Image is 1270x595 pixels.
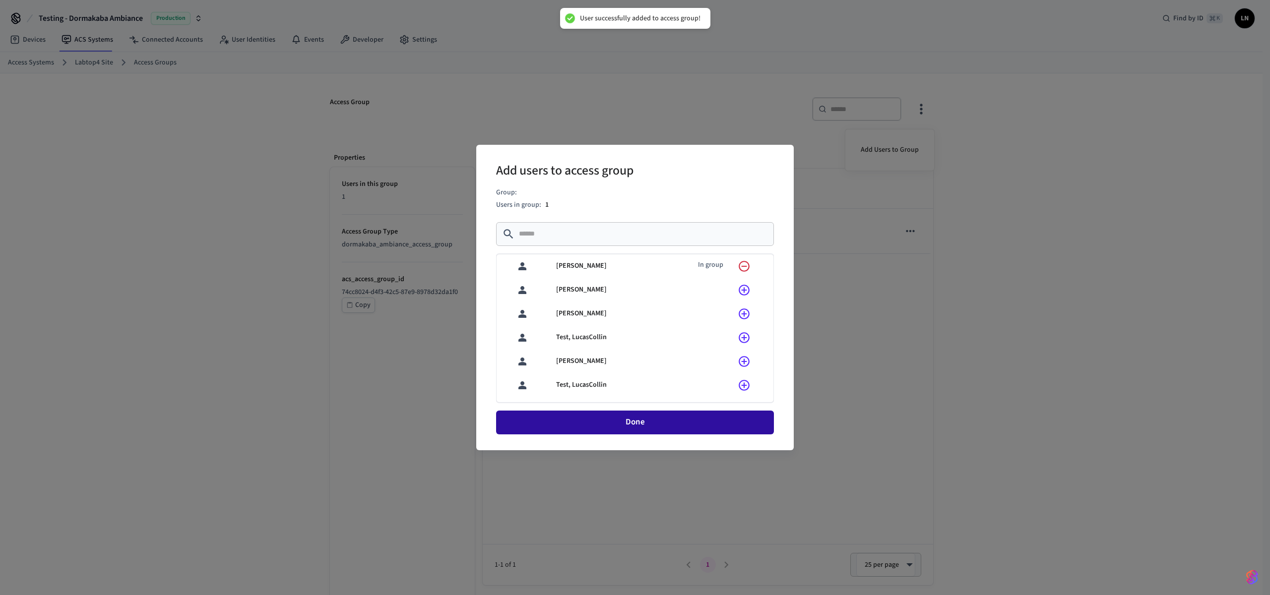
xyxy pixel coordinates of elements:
[1246,569,1258,585] img: SeamLogoGradient.69752ec5.svg
[545,200,549,210] p: 1
[496,411,774,434] button: Done
[496,157,634,187] h2: Add users to access group
[556,380,703,390] p: Test, LucasCollin
[580,14,700,23] div: User successfully added to access group!
[556,285,703,295] p: [PERSON_NAME]
[556,308,703,319] p: [PERSON_NAME]
[556,261,670,271] p: [PERSON_NAME]
[556,332,703,343] p: Test, LucasCollin
[698,260,723,270] p: In group
[496,200,541,210] p: Users in group:
[556,356,703,366] p: [PERSON_NAME]
[496,187,517,198] p: Group:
